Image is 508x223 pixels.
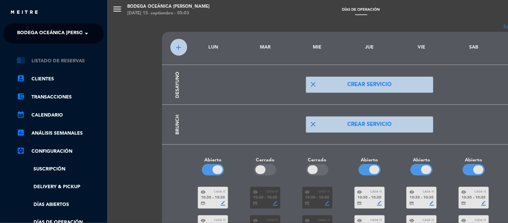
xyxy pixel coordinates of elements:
a: Días abiertos [17,201,104,209]
span: Bodega Oceánica [PERSON_NAME] [17,26,105,41]
i: settings_applications [17,147,25,155]
i: account_balance_wallet [17,92,25,100]
i: assessment [17,129,25,137]
a: Delivery & Pickup [17,183,104,191]
a: Suscripción [17,165,104,173]
a: assessmentANÁLISIS SEMANALES [17,129,104,137]
img: MEITRE [10,10,39,15]
a: account_boxClientes [17,75,104,83]
a: chrome_reader_modeListado de Reservas [17,57,104,65]
i: account_box [17,74,25,82]
a: Configuración [17,147,104,155]
a: calendar_monthCalendario [17,111,104,119]
i: calendar_month [17,110,25,119]
i: chrome_reader_mode [17,56,25,64]
a: account_balance_walletTransacciones [17,93,104,101]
